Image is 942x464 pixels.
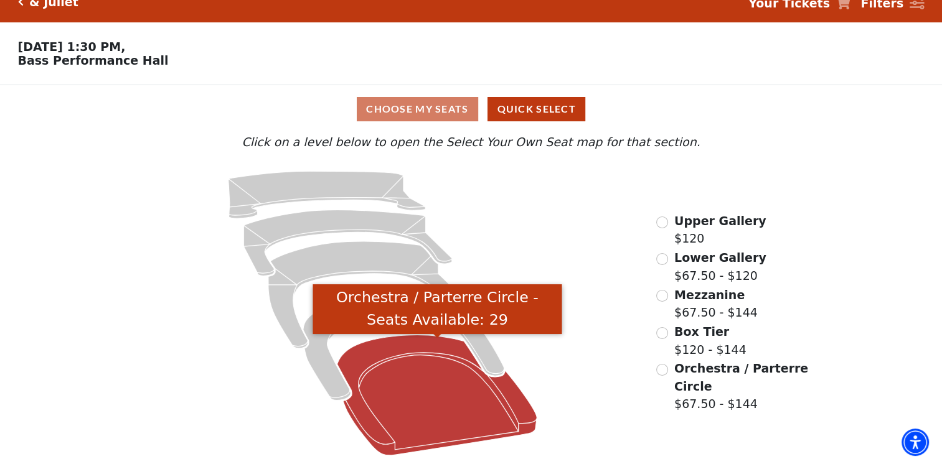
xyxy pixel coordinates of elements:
[487,97,585,121] button: Quick Select
[674,323,747,358] label: $120 - $144
[674,214,766,228] span: Upper Gallery
[656,290,668,302] input: Mezzanine$67.50 - $144
[656,216,668,228] input: Upper Gallery$120
[313,284,562,335] div: Orchestra / Parterre Circle - Seats Available: 29
[674,251,766,264] span: Lower Gallery
[674,361,808,393] span: Orchestra / Parterre Circle
[674,288,745,302] span: Mezzanine
[674,249,766,284] label: $67.50 - $120
[674,286,758,322] label: $67.50 - $144
[656,364,668,376] input: Orchestra / Parterre Circle$67.50 - $144
[337,335,537,455] path: Orchestra / Parterre Circle - Seats Available: 29
[656,253,668,265] input: Lower Gallery$67.50 - $120
[674,212,766,248] label: $120
[126,133,815,151] p: Click on a level below to open the Select Your Own Seat map for that section.
[244,210,453,276] path: Lower Gallery - Seats Available: 55
[674,325,729,338] span: Box Tier
[656,327,668,339] input: Box Tier$120 - $144
[902,429,929,456] div: Accessibility Menu
[228,171,426,218] path: Upper Gallery - Seats Available: 295
[674,360,810,413] label: $67.50 - $144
